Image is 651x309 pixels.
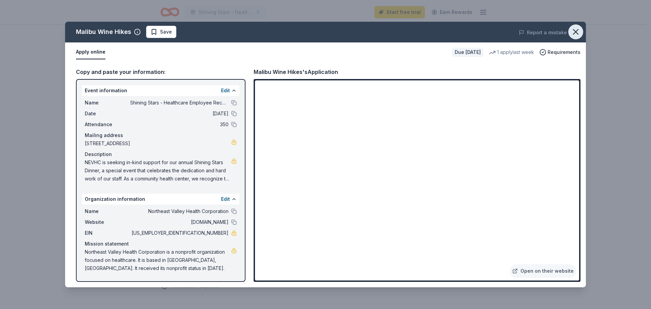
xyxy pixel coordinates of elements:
span: EIN [85,229,130,237]
span: Requirements [548,48,580,56]
div: Description [85,150,237,158]
div: Event information [82,85,239,96]
span: Shining Stars - Healthcare Employee Recognition [130,99,229,107]
span: Name [85,207,130,215]
span: [DATE] [130,110,229,118]
div: Mission statement [85,240,237,248]
span: Save [160,28,172,36]
span: NEVHC is seeking in-kind support for our annual Shining Stars Dinner, a special event that celebr... [85,158,231,183]
span: [STREET_ADDRESS] [85,139,231,148]
div: Malibu Wine Hikes's Application [254,67,338,76]
span: 350 [130,120,229,129]
span: Northeast Valley Health Corporation is a nonprofit organization focused on healthcare. It is base... [85,248,231,272]
button: Apply online [76,45,105,59]
button: Save [146,26,176,38]
div: Copy and paste your information: [76,67,245,76]
span: [US_EMPLOYER_IDENTIFICATION_NUMBER] [130,229,229,237]
button: Edit [221,86,230,95]
iframe: To enrich screen reader interactions, please activate Accessibility in Grammarly extension settings [255,80,579,281]
span: Date [85,110,130,118]
button: Report a mistake [519,28,567,37]
div: Mailing address [85,131,237,139]
span: Northeast Valley Health Corporation [130,207,229,215]
div: Organization information [82,194,239,205]
span: Name [85,99,130,107]
button: Requirements [539,48,580,56]
span: Attendance [85,120,130,129]
a: Open on their website [510,264,576,278]
button: Edit [221,195,230,203]
div: 1 apply last week [489,48,534,56]
span: [DOMAIN_NAME] [130,218,229,226]
div: Due [DATE] [452,47,484,57]
span: Website [85,218,130,226]
div: Malibu Wine Hikes [76,26,131,37]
